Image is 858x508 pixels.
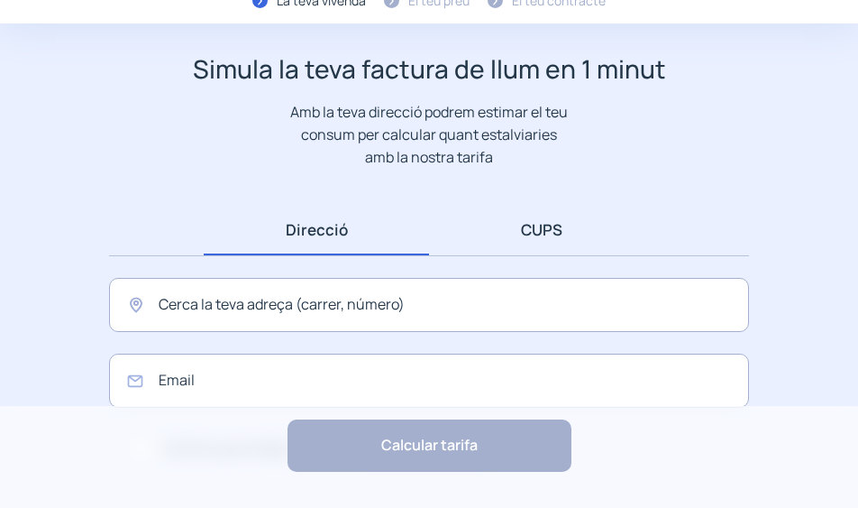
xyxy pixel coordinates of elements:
[429,204,654,255] a: CUPS
[204,204,429,255] a: Direcció
[193,54,666,85] h1: Simula la teva factura de llum en 1 minut
[288,101,571,168] p: Amb la teva direcció podrem estimar el teu consum per calcular quant estalviaries amb la nostra t...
